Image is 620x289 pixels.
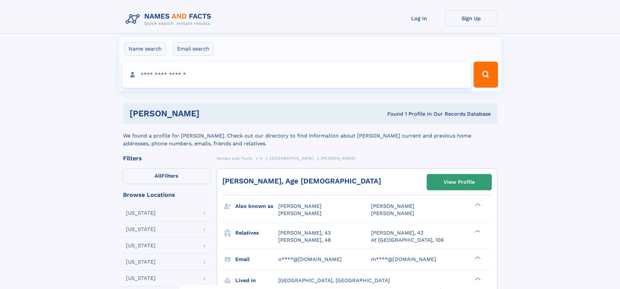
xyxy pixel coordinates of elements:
[278,277,390,283] span: [GEOGRAPHIC_DATA], [GEOGRAPHIC_DATA]
[260,156,263,161] span: K
[371,203,414,209] span: [PERSON_NAME]
[270,156,313,161] span: [GEOGRAPHIC_DATA]
[371,229,423,237] a: [PERSON_NAME], 42
[278,237,331,244] a: [PERSON_NAME], 48
[126,227,156,232] div: [US_STATE]
[123,168,210,184] label: Filters
[321,156,356,161] span: [PERSON_NAME]
[217,154,253,162] a: Names and Facts
[444,175,475,190] div: View Profile
[235,227,278,238] h3: Relatives
[173,42,214,56] label: Email search
[473,277,481,281] div: ❯
[445,10,497,26] a: Sign Up
[235,201,278,212] h3: Also known as
[123,192,210,198] div: Browse Locations
[473,255,481,260] div: ❯
[235,275,278,286] h3: Lived in
[126,276,156,281] div: [US_STATE]
[473,203,481,207] div: ❯
[278,210,322,216] span: [PERSON_NAME]
[371,237,444,244] a: At [GEOGRAPHIC_DATA], 106
[260,154,263,162] a: K
[235,254,278,265] h3: Email
[270,154,313,162] a: [GEOGRAPHIC_DATA]
[130,109,294,118] h1: [PERSON_NAME]
[123,155,210,161] div: Filters
[371,210,414,216] span: [PERSON_NAME]
[473,229,481,233] div: ❯
[278,203,322,209] span: [PERSON_NAME]
[123,124,497,148] div: We found a profile for [PERSON_NAME]. Check out our directory to find information about [PERSON_N...
[123,10,217,28] img: Logo Names and Facts
[122,62,471,88] input: search input
[126,259,156,265] div: [US_STATE]
[427,174,491,190] a: View Profile
[126,210,156,216] div: [US_STATE]
[126,243,156,248] div: [US_STATE]
[124,42,166,56] label: Name search
[278,229,331,237] a: [PERSON_NAME], 43
[293,110,491,118] div: Found 1 Profile In Our Records Database
[222,177,381,185] a: [PERSON_NAME], Age [DEMOGRAPHIC_DATA]
[393,10,445,26] a: Log In
[155,173,161,179] span: All
[474,62,498,88] button: Search Button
